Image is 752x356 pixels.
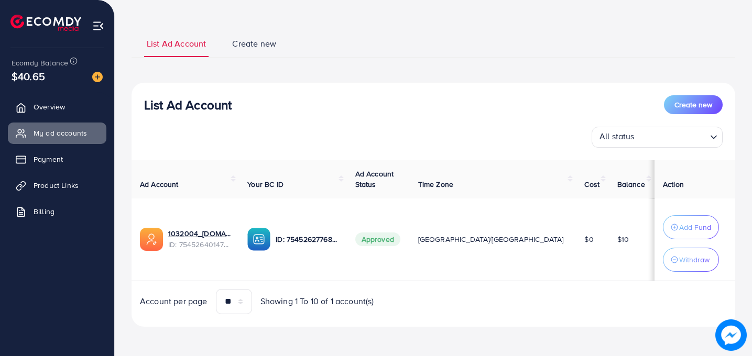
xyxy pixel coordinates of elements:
a: Payment [8,149,106,170]
span: $10 [617,234,629,244]
span: Payment [34,154,63,164]
img: image [715,319,746,350]
span: $0 [584,234,593,244]
button: Withdraw [663,248,719,272]
span: Time Zone [418,179,453,190]
span: $40.65 [12,69,45,84]
img: logo [10,15,81,31]
button: Add Fund [663,215,719,239]
p: Withdraw [679,253,710,266]
span: Action [663,179,684,190]
span: ID: 7545264014750728199 [168,239,231,250]
span: My ad accounts [34,128,87,138]
a: Billing [8,201,106,222]
span: Cost [584,179,600,190]
a: My ad accounts [8,123,106,143]
span: Your BC ID [247,179,284,190]
span: Showing 1 To 10 of 1 account(s) [260,295,374,307]
span: Account per page [140,295,208,307]
a: Overview [8,96,106,117]
span: Billing [34,206,55,217]
img: ic-ba-acc.ded83a64.svg [247,228,270,251]
span: Overview [34,102,65,112]
span: Balance [617,179,645,190]
span: List Ad Account [147,38,206,50]
span: Approved [355,232,400,246]
button: Create new [664,95,723,114]
span: Ad Account Status [355,169,394,190]
a: Product Links [8,175,106,196]
div: Search for option [592,127,723,148]
span: Ecomdy Balance [12,58,68,68]
span: [GEOGRAPHIC_DATA]/[GEOGRAPHIC_DATA] [418,234,564,244]
img: menu [92,20,104,32]
h3: List Ad Account [144,97,232,113]
img: image [92,72,103,82]
span: Create new [674,99,712,110]
span: All status [597,128,637,145]
input: Search for option [638,129,706,145]
span: Product Links [34,180,79,191]
p: Add Fund [679,221,711,233]
a: 1032004_[DOMAIN_NAME]_1756769528352 [168,228,231,239]
p: ID: 7545262776890277896 [276,233,338,246]
span: Create new [232,38,276,50]
img: ic-ads-acc.e4c84228.svg [140,228,163,251]
div: <span class='underline'>1032004_Wriston.org_1756769528352</span></br>7545264014750728199 [168,228,231,250]
span: Ad Account [140,179,179,190]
